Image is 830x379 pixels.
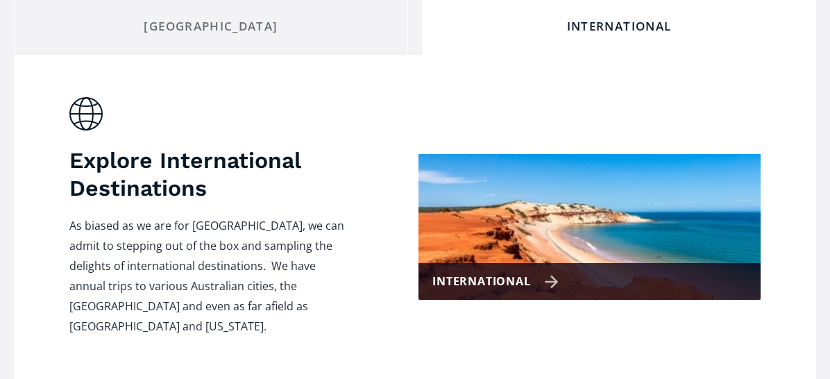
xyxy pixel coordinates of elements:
a: International [418,154,761,300]
div: International [434,19,804,34]
div: [GEOGRAPHIC_DATA] [26,19,396,34]
div: International [432,271,558,292]
h3: Explore International Destinations [69,146,349,202]
p: As biased as we are for [GEOGRAPHIC_DATA], we can admit to stepping out of the box and sampling t... [69,216,349,337]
